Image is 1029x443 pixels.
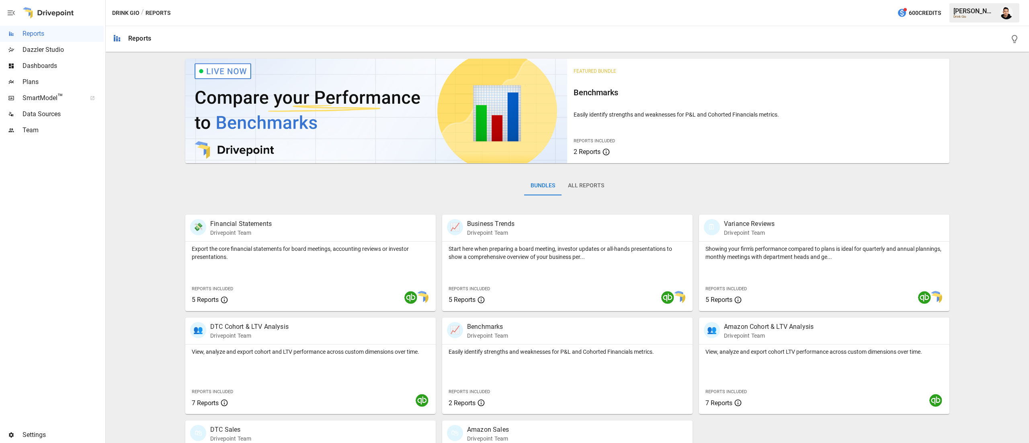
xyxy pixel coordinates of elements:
span: Reports Included [449,389,490,394]
button: Drink Gio [112,8,139,18]
div: 🛍 [190,425,206,441]
div: 🗓 [704,219,720,235]
p: Drivepoint Team [210,229,272,237]
p: Business Trends [467,219,514,229]
p: Drivepoint Team [210,332,289,340]
p: Easily identify strengths and weaknesses for P&L and Cohorted Financials metrics. [574,111,943,119]
p: View, analyze and export cohort and LTV performance across custom dimensions over time. [192,348,429,356]
div: Reports [128,35,151,42]
div: 🛍 [447,425,463,441]
span: Dazzler Studio [23,45,104,55]
div: Drink Gio [953,15,995,18]
img: quickbooks [918,291,931,304]
span: Reports Included [574,138,615,144]
span: Dashboards [23,61,104,71]
p: Amazon Cohort & LTV Analysis [724,322,814,332]
button: All Reports [562,176,611,195]
img: quickbooks [404,291,417,304]
button: Francisco Sanchez [995,2,1018,24]
span: Reports [23,29,104,39]
span: 2 Reports [449,399,476,407]
p: Drivepoint Team [724,332,814,340]
p: Drivepoint Team [724,229,775,237]
img: smart model [416,291,428,304]
span: Plans [23,77,104,87]
div: 📈 [447,322,463,338]
p: View, analyze and export cohort LTV performance across custom dimensions over time. [705,348,943,356]
span: Reports Included [705,286,747,291]
span: SmartModel [23,93,81,103]
span: Reports Included [192,286,233,291]
img: quickbooks [416,394,428,407]
p: Benchmarks [467,322,508,332]
span: ™ [57,92,63,102]
span: Settings [23,430,104,440]
span: 7 Reports [192,399,219,407]
div: [PERSON_NAME] [953,7,995,15]
p: Drivepoint Team [467,332,508,340]
img: smart model [672,291,685,304]
p: Showing your firm's performance compared to plans is ideal for quarterly and annual plannings, mo... [705,245,943,261]
div: 💸 [190,219,206,235]
span: Featured Bundle [574,68,616,74]
div: 👥 [704,322,720,338]
p: Drivepoint Team [467,229,514,237]
span: 7 Reports [705,399,732,407]
span: 5 Reports [705,296,732,304]
span: 5 Reports [192,296,219,304]
div: / [141,8,144,18]
img: Francisco Sanchez [1000,6,1013,19]
span: Reports Included [449,286,490,291]
span: 2 Reports [574,148,601,156]
span: Team [23,125,104,135]
p: Start here when preparing a board meeting, investor updates or all-hands presentations to show a ... [449,245,686,261]
img: video thumbnail [185,59,567,163]
button: Bundles [524,176,562,195]
img: quickbooks [661,291,674,304]
span: Data Sources [23,109,104,119]
span: 600 Credits [909,8,941,18]
span: Reports Included [705,389,747,394]
p: Export the core financial statements for board meetings, accounting reviews or investor presentat... [192,245,429,261]
p: Amazon Sales [467,425,509,435]
button: 600Credits [894,6,944,21]
img: quickbooks [929,394,942,407]
p: Variance Reviews [724,219,775,229]
h6: Benchmarks [574,86,943,99]
p: Drivepoint Team [467,435,509,443]
div: 📈 [447,219,463,235]
p: DTC Sales [210,425,251,435]
div: 👥 [190,322,206,338]
img: smart model [929,291,942,304]
p: Easily identify strengths and weaknesses for P&L and Cohorted Financials metrics. [449,348,686,356]
p: DTC Cohort & LTV Analysis [210,322,289,332]
span: 5 Reports [449,296,476,304]
span: Reports Included [192,389,233,394]
p: Drivepoint Team [210,435,251,443]
p: Financial Statements [210,219,272,229]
